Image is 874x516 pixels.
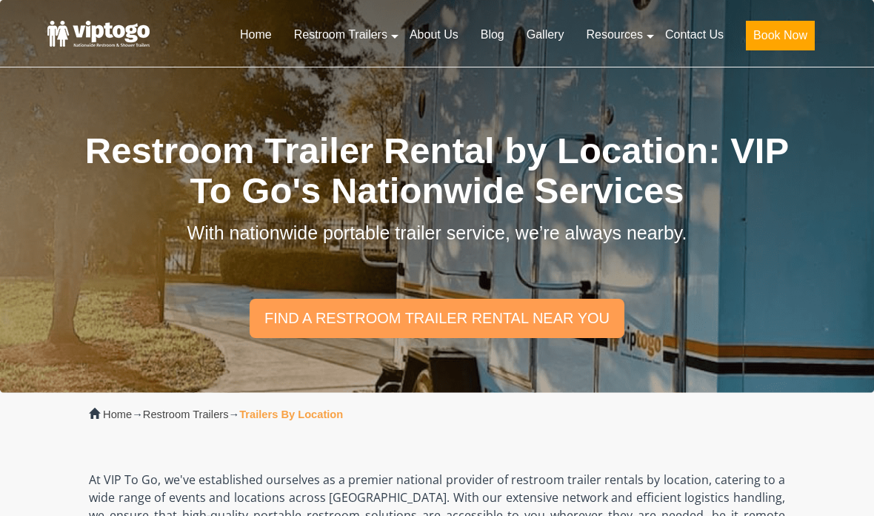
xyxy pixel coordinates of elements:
a: Book Now [735,19,826,59]
span: Restroom Trailer Rental by Location: VIP To Go's Nationwide Services [85,130,789,211]
a: Restroom Trailers [283,19,398,51]
a: find a restroom trailer rental near you [250,299,624,337]
a: Contact Us [654,19,735,51]
button: Book Now [746,21,815,50]
a: Resources [575,19,653,51]
a: Home [103,408,132,420]
a: Gallery [516,19,576,51]
span: → → [103,408,343,420]
strong: Trailers By Location [239,408,343,420]
a: About Us [398,19,470,51]
button: Live Chat [815,457,874,516]
a: Restroom Trailers [143,408,229,420]
a: Home [229,19,283,51]
a: Blog [470,19,516,51]
span: With nationwide portable trailer service, we’re always nearby. [187,222,687,243]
